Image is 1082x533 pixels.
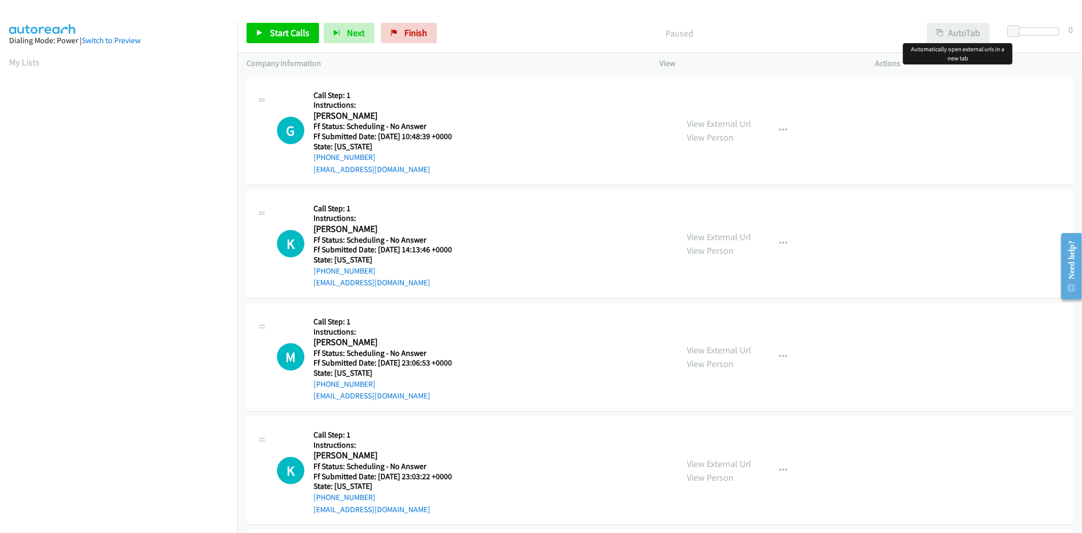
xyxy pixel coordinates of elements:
[277,230,304,257] h1: K
[313,152,375,162] a: [PHONE_NUMBER]
[313,430,465,440] h5: Call Step: 1
[313,368,465,378] h5: State: [US_STATE]
[313,235,465,245] h5: Ff Status: Scheduling - No Answer
[687,458,752,470] a: View External Url
[313,348,465,358] h5: Ff Status: Scheduling - No Answer
[313,481,465,491] h5: State: [US_STATE]
[277,117,304,144] h1: G
[9,56,40,68] a: My Lists
[660,57,857,70] p: View
[687,358,734,370] a: View Person
[247,57,642,70] p: Company Information
[313,110,465,122] h2: [PERSON_NAME]
[313,327,465,337] h5: Instructions:
[687,231,752,243] a: View External Url
[687,472,734,483] a: View Person
[876,57,1073,70] p: Actions
[313,121,465,131] h5: Ff Status: Scheduling - No Answer
[277,457,304,484] div: The call is yet to be attempted
[313,450,465,461] h2: [PERSON_NAME]
[324,23,374,43] button: Next
[247,23,319,43] a: Start Calls
[313,461,465,472] h5: Ff Status: Scheduling - No Answer
[687,245,734,256] a: View Person
[903,43,1013,64] div: Automatically open external urls in a new tab
[687,131,734,143] a: View Person
[313,505,430,514] a: [EMAIL_ADDRESS][DOMAIN_NAME]
[313,223,465,235] h2: [PERSON_NAME]
[687,118,752,129] a: View External Url
[313,131,465,142] h5: Ff Submitted Date: [DATE] 10:48:39 +0000
[347,27,365,39] span: Next
[313,100,465,110] h5: Instructions:
[313,379,375,389] a: [PHONE_NUMBER]
[313,266,375,276] a: [PHONE_NUMBER]
[9,35,228,47] div: Dialing Mode: Power |
[277,343,304,371] h1: M
[1068,23,1073,37] div: 0
[313,278,430,287] a: [EMAIL_ADDRESS][DOMAIN_NAME]
[313,492,375,502] a: [PHONE_NUMBER]
[277,457,304,484] h1: K
[313,317,465,327] h5: Call Step: 1
[313,391,430,401] a: [EMAIL_ADDRESS][DOMAIN_NAME]
[313,472,465,482] h5: Ff Submitted Date: [DATE] 23:03:22 +0000
[313,142,465,152] h5: State: [US_STATE]
[1053,226,1082,307] iframe: Resource Center
[450,26,909,40] p: Paused
[313,358,465,368] h5: Ff Submitted Date: [DATE] 23:06:53 +0000
[82,36,141,45] a: Switch to Preview
[277,343,304,371] div: The call is yet to be attempted
[927,23,990,43] button: AutoTab
[381,23,437,43] a: Finish
[313,213,465,223] h5: Instructions:
[313,440,465,450] h5: Instructions:
[277,230,304,257] div: The call is yet to be attempted
[313,90,465,101] h5: Call Step: 1
[313,204,465,214] h5: Call Step: 1
[313,245,465,255] h5: Ff Submitted Date: [DATE] 14:13:46 +0000
[687,344,752,356] a: View External Url
[404,27,427,39] span: Finish
[313,255,465,265] h5: State: [US_STATE]
[313,337,465,348] h2: [PERSON_NAME]
[313,164,430,174] a: [EMAIL_ADDRESS][DOMAIN_NAME]
[270,27,309,39] span: Start Calls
